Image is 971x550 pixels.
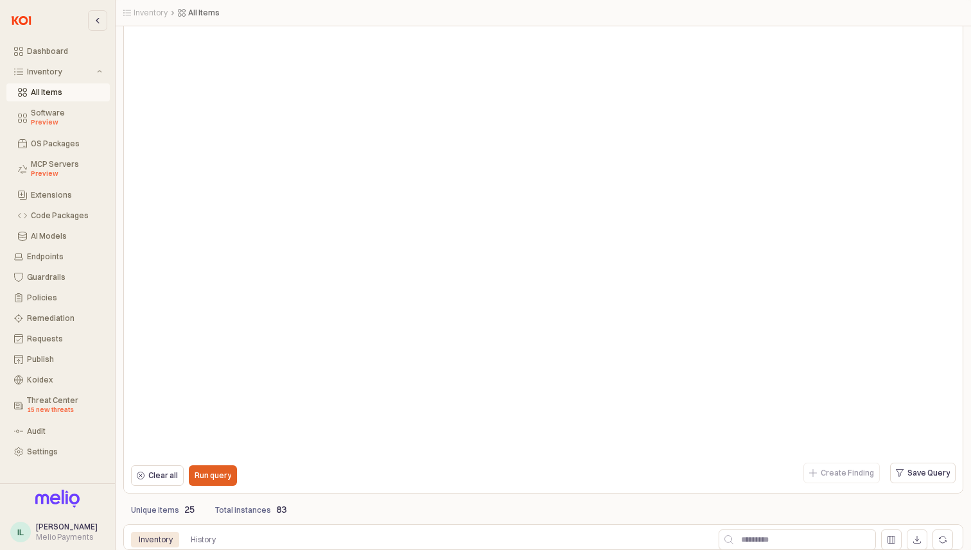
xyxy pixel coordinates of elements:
button: Extensions [6,186,110,204]
p: Create Finding [821,468,874,478]
p: Save Query [907,468,950,478]
button: All Items [6,83,110,101]
div: Audit [27,427,102,436]
button: Inventory [6,63,110,81]
div: 15 new threats [27,405,102,415]
button: AI Models [6,227,110,245]
div: Inventory [131,532,180,547]
div: Publish [27,355,102,364]
div: Remediation [27,314,102,323]
button: Publish [6,350,110,368]
button: Endpoints [6,248,110,266]
div: Guardrails [27,273,102,282]
div: Code Packages [31,211,102,220]
div: MCP Servers [31,160,102,179]
button: Dashboard [6,42,110,60]
button: Save Query [890,463,956,483]
button: Code Packages [6,207,110,225]
p: 25 [184,503,195,517]
div: Policies [27,293,102,302]
p: Unique items [131,504,179,516]
button: OS Packages [6,135,110,153]
div: OS Packages [31,139,102,148]
button: IL [10,522,31,542]
div: History [191,532,216,547]
div: AI Models [31,232,102,241]
div: Software [31,108,102,128]
div: Settings [27,447,102,456]
button: Software [6,104,110,132]
div: Extensions [31,191,102,200]
button: MCP Servers [6,155,110,184]
div: History [183,532,223,547]
div: Preview [31,117,102,128]
div: Threat Center [27,396,102,415]
button: Audit [6,422,110,440]
button: Remediation [6,309,110,327]
p: 83 [276,503,286,517]
button: Create Finding [803,463,880,483]
button: Guardrails [6,268,110,286]
button: Policies [6,289,110,307]
p: Total instances [215,504,271,516]
div: Inventory [27,67,94,76]
span: [PERSON_NAME] [36,522,98,531]
div: Koidex [27,375,102,384]
button: Requests [6,330,110,348]
div: Melio Payments [36,532,98,542]
div: IL [17,526,24,538]
nav: Breadcrumbs [123,8,683,18]
button: Threat Center [6,391,110,420]
button: Settings [6,443,110,461]
div: Preview [31,169,102,179]
div: All Items [31,88,102,97]
button: Koidex [6,371,110,389]
div: Requests [27,334,102,343]
div: Endpoints [27,252,102,261]
div: Inventory [139,532,173,547]
div: Dashboard [27,47,102,56]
